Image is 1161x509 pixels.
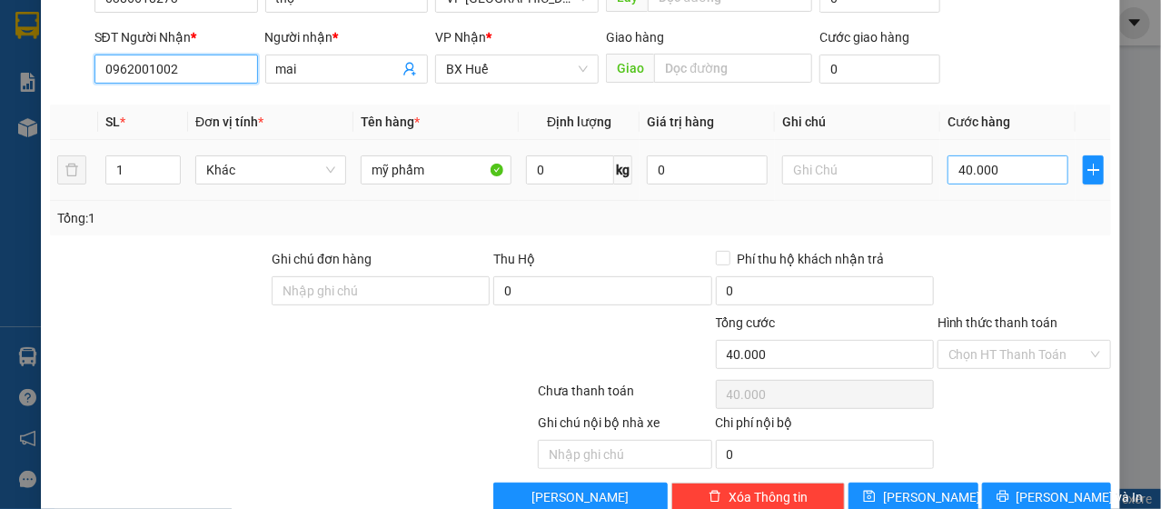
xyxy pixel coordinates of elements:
[1017,487,1144,507] span: [PERSON_NAME] và In
[536,381,713,413] div: Chưa thanh toán
[819,55,940,84] input: Cước giao hàng
[538,440,711,469] input: Nhập ghi chú
[57,155,86,185] button: delete
[716,413,934,440] div: Chi phí nội bộ
[606,54,654,83] span: Giao
[493,252,535,266] span: Thu Hộ
[883,487,980,507] span: [PERSON_NAME]
[782,155,933,185] input: Ghi Chú
[716,315,776,330] span: Tổng cước
[206,156,335,184] span: Khác
[265,27,429,47] div: Người nhận
[997,490,1009,504] span: printer
[9,98,125,158] li: VP VP [GEOGRAPHIC_DATA] xe Limousine
[125,98,242,118] li: VP BX Tuy Hoà
[361,115,420,129] span: Tên hàng
[1084,163,1103,177] span: plus
[606,30,664,45] span: Giao hàng
[57,208,450,228] div: Tổng: 1
[538,413,711,440] div: Ghi chú nội bộ nhà xe
[709,490,721,504] span: delete
[819,30,909,45] label: Cước giao hàng
[647,115,714,129] span: Giá trị hàng
[948,115,1010,129] span: Cước hàng
[94,27,258,47] div: SĐT Người Nhận
[614,155,632,185] span: kg
[938,315,1058,330] label: Hình thức thanh toán
[272,252,372,266] label: Ghi chú đơn hàng
[272,276,490,305] input: Ghi chú đơn hàng
[547,115,611,129] span: Định lượng
[105,115,120,129] span: SL
[647,155,768,185] input: 0
[654,54,812,83] input: Dọc đường
[361,155,511,185] input: VD: Bàn, Ghế
[446,55,588,83] span: BX Huế
[775,105,940,140] th: Ghi chú
[532,487,630,507] span: [PERSON_NAME]
[435,30,486,45] span: VP Nhận
[730,249,892,269] span: Phí thu hộ khách nhận trả
[863,490,876,504] span: save
[195,115,263,129] span: Đơn vị tính
[729,487,808,507] span: Xóa Thông tin
[125,122,138,135] span: environment
[1083,155,1104,185] button: plus
[402,62,417,76] span: user-add
[9,9,263,77] li: Cúc Tùng Limousine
